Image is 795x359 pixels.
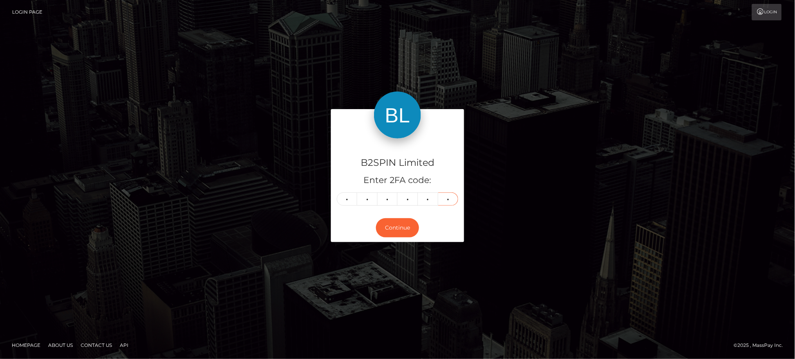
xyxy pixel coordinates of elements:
[337,156,458,170] h4: B2SPIN Limited
[374,92,421,138] img: B2SPIN Limited
[12,4,42,20] a: Login Page
[9,339,43,351] a: Homepage
[117,339,132,351] a: API
[376,218,419,237] button: Continue
[337,174,458,187] h5: Enter 2FA code:
[734,341,789,350] div: © 2025 , MassPay Inc.
[45,339,76,351] a: About Us
[752,4,782,20] a: Login
[78,339,115,351] a: Contact Us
